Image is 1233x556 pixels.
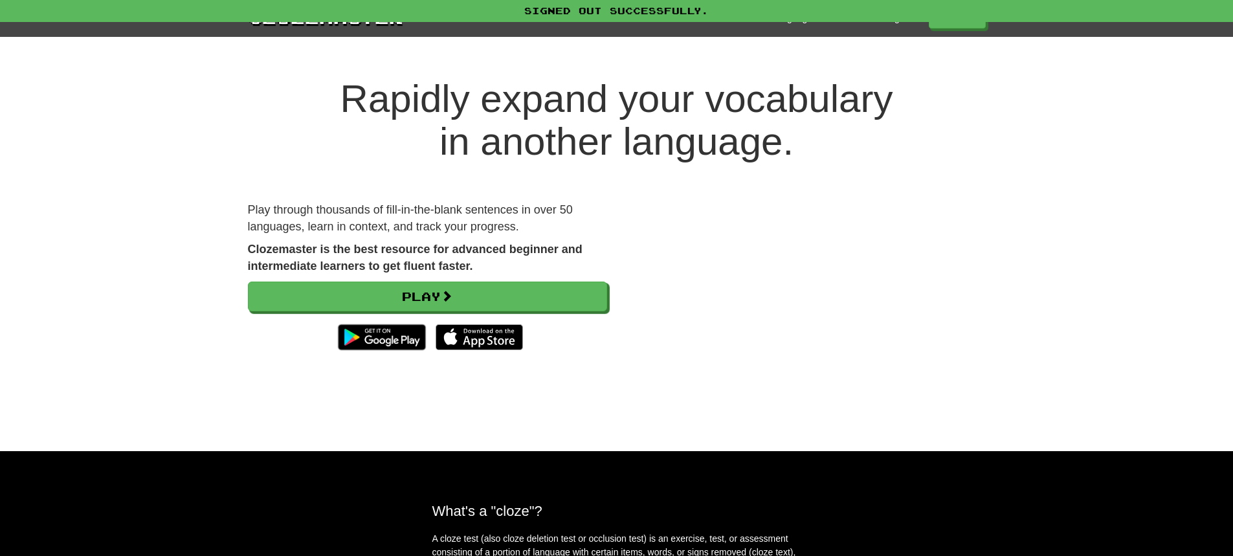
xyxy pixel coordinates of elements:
img: Download_on_the_App_Store_Badge_US-UK_135x40-25178aeef6eb6b83b96f5f2d004eda3bffbb37122de64afbaef7... [436,324,523,350]
p: Play through thousands of fill-in-the-blank sentences in over 50 languages, learn in context, and... [248,202,607,235]
h2: What's a "cloze"? [432,503,801,519]
strong: Clozemaster is the best resource for advanced beginner and intermediate learners to get fluent fa... [248,243,583,272]
img: Get it on Google Play [331,318,432,357]
a: Play [248,282,607,311]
